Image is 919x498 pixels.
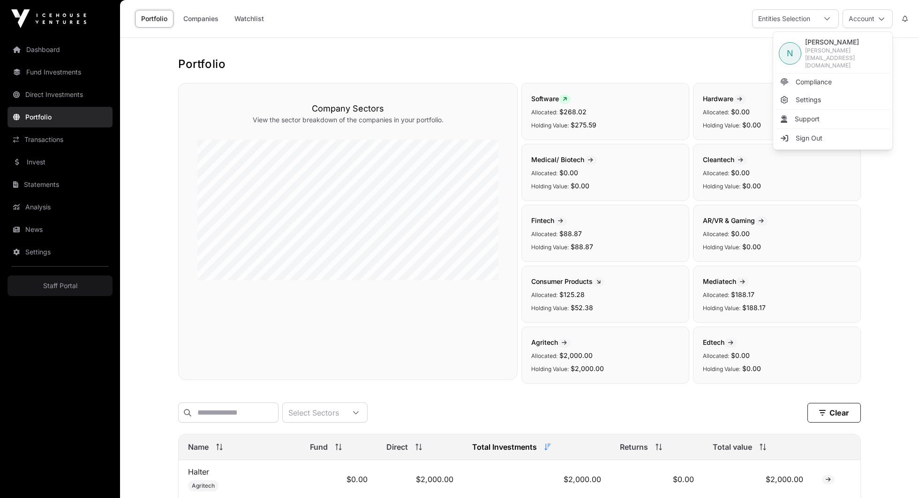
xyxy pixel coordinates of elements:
[571,121,596,129] span: $275.59
[228,10,270,28] a: Watchlist
[531,365,569,372] span: Holding Value:
[310,441,328,453] span: Fund
[703,305,740,312] span: Holding Value:
[8,174,113,195] a: Statements
[531,352,557,359] span: Allocated:
[531,156,597,164] span: Medical/ Biotech
[188,441,209,453] span: Name
[742,364,761,372] span: $0.00
[531,230,557,238] span: Allocated:
[703,244,740,251] span: Holding Value:
[742,243,761,251] span: $0.00
[742,304,766,312] span: $188.17
[197,102,498,115] h3: Company Sectors
[787,47,793,60] span: N
[531,291,557,298] span: Allocated:
[11,9,86,28] img: Icehouse Ventures Logo
[8,197,113,217] a: Analysis
[531,109,557,116] span: Allocated:
[703,216,768,224] span: AR/VR & Gaming
[620,441,648,453] span: Returns
[8,152,113,172] a: Invest
[531,183,569,190] span: Holding Value:
[775,91,890,108] a: Settings
[531,122,569,129] span: Holding Value:
[531,338,571,346] span: Agritech
[731,290,754,298] span: $188.17
[531,305,569,312] span: Holding Value:
[386,441,408,453] span: Direct
[731,230,750,238] span: $0.00
[571,304,593,312] span: $52.38
[703,109,729,116] span: Allocated:
[559,351,593,359] span: $2,000.00
[753,10,816,28] div: Entities Selection
[703,122,740,129] span: Holding Value:
[8,129,113,150] a: Transactions
[742,182,761,190] span: $0.00
[703,170,729,177] span: Allocated:
[731,351,750,359] span: $0.00
[531,170,557,177] span: Allocated:
[795,114,820,124] span: Support
[703,365,740,372] span: Holding Value:
[805,37,887,47] span: [PERSON_NAME]
[703,352,729,359] span: Allocated:
[192,482,215,490] span: Agritech
[8,242,113,262] a: Settings
[188,467,209,476] a: Halter
[531,216,567,224] span: Fintech
[8,84,113,105] a: Direct Investments
[703,277,749,285] span: Mediatech
[703,183,740,190] span: Holding Value:
[178,57,861,72] h1: Portfolio
[197,115,498,125] p: View the sector breakdown of the companies in your portfolio.
[796,95,821,104] span: Settings
[283,403,345,422] div: Select Sectors
[742,121,761,129] span: $0.00
[531,95,571,103] span: Software
[703,95,746,103] span: Hardware
[807,403,861,423] button: Clear
[703,230,729,238] span: Allocated:
[796,77,832,87] span: Compliance
[135,10,173,28] a: Portfolio
[8,107,113,127] a: Portfolio
[559,108,587,116] span: $268.02
[731,169,750,177] span: $0.00
[713,441,752,453] span: Total value
[703,338,737,346] span: Edtech
[531,277,604,285] span: Consumer Products
[531,244,569,251] span: Holding Value:
[775,130,890,147] li: Sign Out
[559,230,582,238] span: $88.87
[571,182,589,190] span: $0.00
[796,134,822,143] span: Sign Out
[703,156,747,164] span: Cleantech
[8,62,113,82] a: Fund Investments
[177,10,225,28] a: Companies
[703,291,729,298] span: Allocated:
[8,39,113,60] a: Dashboard
[805,47,887,69] span: [PERSON_NAME][EMAIL_ADDRESS][DOMAIN_NAME]
[8,275,113,296] a: Staff Portal
[571,364,604,372] span: $2,000.00
[872,453,919,498] iframe: Chat Widget
[559,290,585,298] span: $125.28
[472,441,537,453] span: Total Investments
[775,111,890,127] li: Support
[843,9,893,28] button: Account
[775,74,890,90] a: Compliance
[571,243,593,251] span: $88.87
[8,219,113,240] a: News
[731,108,750,116] span: $0.00
[559,169,578,177] span: $0.00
